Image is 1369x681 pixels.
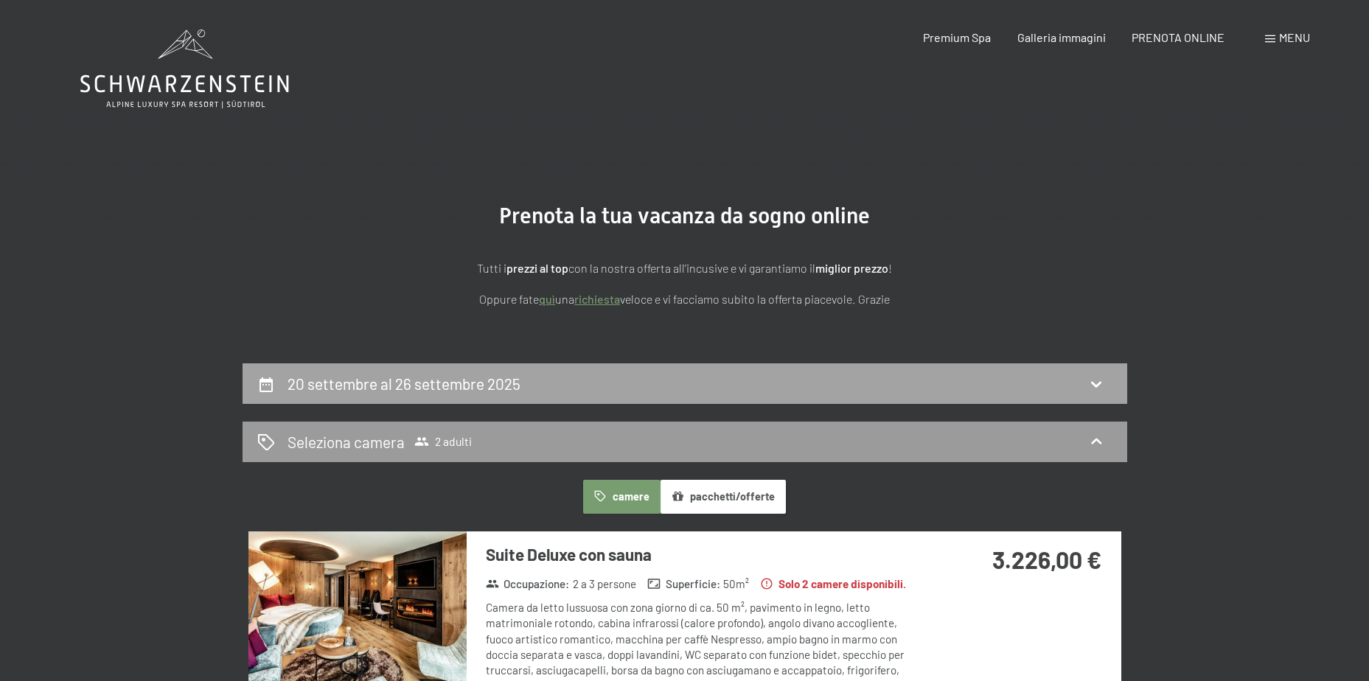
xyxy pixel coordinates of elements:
a: richiesta [574,292,620,306]
a: quì [539,292,555,306]
strong: 3.226,00 € [992,545,1101,573]
h2: 20 settembre al 26 settembre 2025 [288,374,520,393]
strong: Occupazione : [486,576,570,592]
button: pacchetti/offerte [661,480,786,514]
button: camere [583,480,660,514]
p: Tutti i con la nostra offerta all'incusive e vi garantiamo il ! [316,259,1053,278]
span: 2 a 3 persone [573,576,636,592]
p: Oppure fate una veloce e vi facciamo subito la offerta piacevole. Grazie [316,290,1053,309]
span: 2 adulti [414,434,472,449]
a: Premium Spa [923,30,991,44]
strong: Superficie : [647,576,720,592]
a: Galleria immagini [1017,30,1106,44]
strong: Solo 2 camere disponibili. [760,576,906,592]
a: PRENOTA ONLINE [1132,30,1225,44]
span: Menu [1279,30,1310,44]
h3: Suite Deluxe con sauna [486,543,924,566]
span: Prenota la tua vacanza da sogno online [499,203,870,228]
strong: prezzi al top [506,261,568,275]
span: 50 m² [723,576,749,592]
strong: miglior prezzo [815,261,888,275]
h2: Seleziona camera [288,431,405,453]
